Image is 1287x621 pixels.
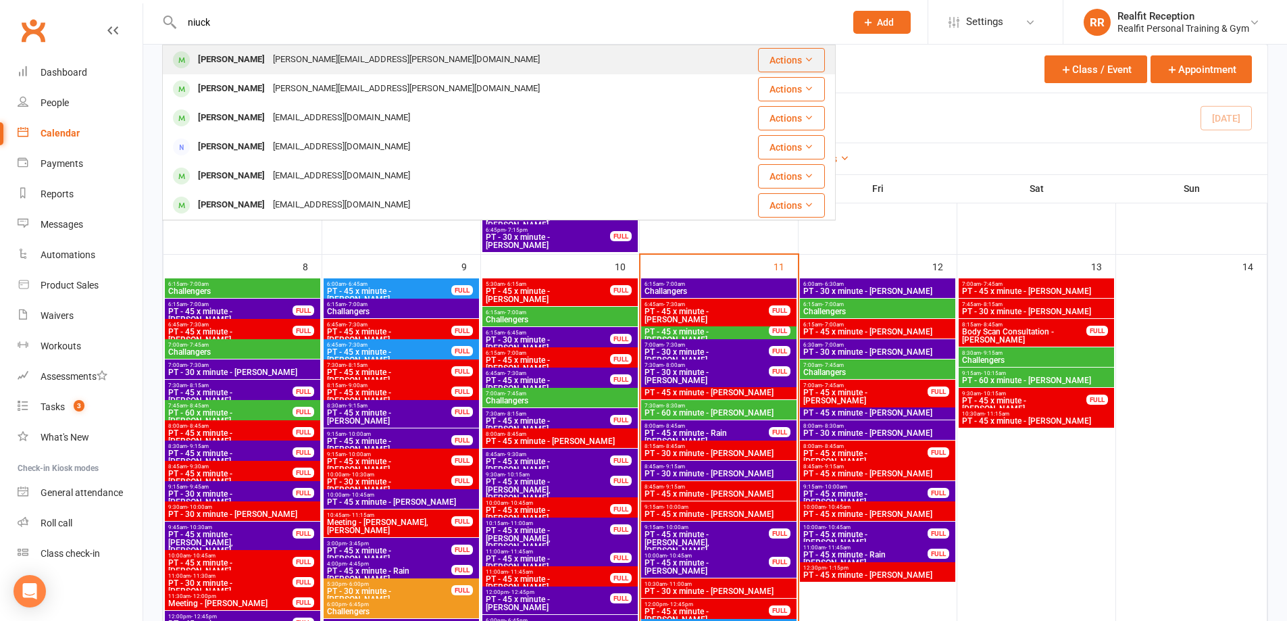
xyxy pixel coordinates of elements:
[18,240,143,270] a: Automations
[485,287,611,303] span: PT - 45 x minute - [PERSON_NAME]
[644,484,794,490] span: 8:45am
[168,281,318,287] span: 6:15am
[822,484,847,490] span: - 10:00am
[769,427,790,437] div: FULL
[461,255,480,277] div: 9
[485,431,635,437] span: 8:00am
[41,128,80,139] div: Calendar
[41,189,74,199] div: Reports
[346,451,371,457] span: - 10:00am
[187,322,209,328] span: - 7:30am
[168,301,293,307] span: 6:15am
[1091,255,1115,277] div: 13
[758,164,825,189] button: Actions
[485,350,611,356] span: 6:15am
[822,301,844,307] span: - 7:00am
[610,476,632,486] div: FULL
[644,470,794,478] span: PT - 30 x minute - [PERSON_NAME]
[41,432,89,443] div: What's New
[1044,55,1147,83] button: Class / Event
[346,301,368,307] span: - 7:00am
[168,368,318,376] span: PT - 30 x minute - [PERSON_NAME]
[194,79,269,99] div: [PERSON_NAME]
[187,342,209,348] span: - 7:45am
[485,411,611,417] span: 7:30am
[644,301,769,307] span: 6:45am
[961,328,1087,344] span: Body Scan Consultation - [PERSON_NAME]
[822,423,844,429] span: - 8:30am
[269,137,414,157] div: [EMAIL_ADDRESS][DOMAIN_NAME]
[168,287,318,295] span: Challengers
[1151,55,1252,83] button: Appointment
[269,166,414,186] div: [EMAIL_ADDRESS][DOMAIN_NAME]
[803,301,953,307] span: 6:15am
[293,407,314,417] div: FULL
[41,249,95,260] div: Automations
[194,166,269,186] div: [PERSON_NAME]
[663,281,685,287] span: - 7:00am
[168,322,293,328] span: 6:45am
[961,356,1111,364] span: Challengers
[326,362,452,368] span: 7:30am
[758,135,825,159] button: Actions
[346,281,368,287] span: - 6:45am
[803,443,928,449] span: 8:00am
[326,382,452,389] span: 8:15am
[505,472,530,478] span: - 10:15am
[326,457,452,474] span: PT - 45 x minute - [PERSON_NAME]
[803,423,953,429] span: 8:00am
[1084,9,1111,36] div: RR
[293,488,314,498] div: FULL
[168,348,318,356] span: Challangers
[168,504,318,510] span: 9:30am
[758,48,825,72] button: Actions
[803,429,953,437] span: PT - 30 x minute - [PERSON_NAME]
[168,443,293,449] span: 8:30am
[505,281,526,287] span: - 6:15am
[168,342,318,348] span: 7:00am
[18,392,143,422] a: Tasks 3
[194,137,269,157] div: [PERSON_NAME]
[663,342,685,348] span: - 7:30am
[485,397,635,405] span: Challangers
[178,13,836,32] input: Search...
[485,309,635,316] span: 6:15am
[194,195,269,215] div: [PERSON_NAME]
[451,366,473,376] div: FULL
[168,389,293,405] span: PT - 45 x minute - [PERSON_NAME]
[326,409,452,425] span: PT - 45 x minute - [PERSON_NAME]
[644,464,794,470] span: 8:45am
[644,510,794,518] span: PT - 45 x minute - [PERSON_NAME]
[485,478,611,502] span: PT - 45 x minute - [PERSON_NAME], [PERSON_NAME]...
[644,429,769,445] span: PT - 45 x minute - Rain [PERSON_NAME]
[981,301,1003,307] span: - 8:15am
[168,328,293,344] span: PT - 45 x minute - [PERSON_NAME]
[803,307,953,316] span: Challengers
[505,350,526,356] span: - 7:00am
[18,57,143,88] a: Dashboard
[293,326,314,336] div: FULL
[981,281,1003,287] span: - 7:45am
[853,11,911,34] button: Add
[18,539,143,569] a: Class kiosk mode
[803,342,953,348] span: 6:30am
[610,415,632,425] div: FULL
[41,401,65,412] div: Tasks
[803,322,953,328] span: 6:15am
[822,443,844,449] span: - 8:45am
[984,411,1009,417] span: - 11:15am
[803,464,953,470] span: 8:45am
[663,484,685,490] span: - 9:15am
[663,464,685,470] span: - 9:15am
[610,334,632,344] div: FULL
[451,455,473,466] div: FULL
[610,285,632,295] div: FULL
[18,270,143,301] a: Product Sales
[303,255,322,277] div: 8
[505,391,526,397] span: - 7:45am
[615,255,639,277] div: 10
[168,423,293,429] span: 8:00am
[269,50,544,70] div: [PERSON_NAME][EMAIL_ADDRESS][PERSON_NAME][DOMAIN_NAME]
[485,376,611,393] span: PT - 45 x minute - [PERSON_NAME]
[41,548,100,559] div: Class check-in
